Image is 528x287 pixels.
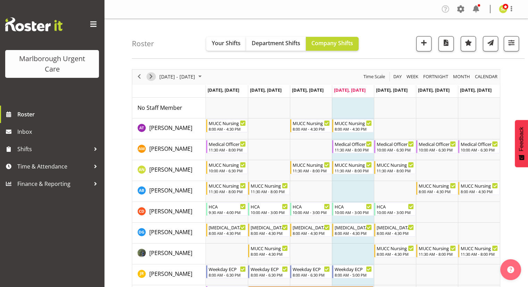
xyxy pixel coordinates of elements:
[376,87,408,93] span: [DATE], [DATE]
[206,119,248,132] div: Agnes Tyson"s event - MUCC Nursing AM Weekday Begin From Monday, September 29, 2025 at 8:00:00 AM...
[419,245,456,252] div: MUCC Nursing PM Weekends
[377,251,414,257] div: 8:00 AM - 4:30 PM
[362,72,386,81] button: Time Scale
[335,230,372,236] div: 8:00 AM - 4:30 PM
[377,224,414,231] div: [MEDICAL_DATA] Shift
[206,161,248,174] div: Alysia Newman-Woods"s event - MUCC Nursing Midshift Begin From Monday, September 29, 2025 at 10:0...
[5,17,62,31] img: Rosterit website logo
[458,140,500,153] div: Alexandra Madigan"s event - Medical Officer Weekends Begin From Sunday, October 5, 2025 at 10:00:...
[377,147,414,153] div: 10:00 AM - 6:30 PM
[248,223,290,237] div: Deo Garingalao"s event - Haemodialysis Shift Begin From Tuesday, September 30, 2025 at 8:00:00 AM...
[149,166,192,173] span: [PERSON_NAME]
[335,126,372,132] div: 8:00 AM - 4:30 PM
[248,265,290,278] div: Jacinta Rangi"s event - Weekday ECP Begin From Tuesday, September 30, 2025 at 8:00:00 AM GMT+13:0...
[209,182,246,189] div: MUCC Nursing PM Weekday
[377,245,414,252] div: MUCC Nursing AM Weekday
[293,203,330,210] div: HCA
[377,203,414,210] div: HCA
[290,223,332,237] div: Deo Garingalao"s event - Haemodialysis Shift Begin From Wednesday, October 1, 2025 at 8:00:00 AM ...
[332,223,374,237] div: Deo Garingalao"s event - Haemodialysis Shift Begin From Thursday, October 2, 2025 at 8:00:00 AM G...
[149,124,192,132] a: [PERSON_NAME]
[293,265,330,272] div: Weekday ECP
[209,126,246,132] div: 8:00 AM - 4:30 PM
[132,181,206,202] td: Andrew Brooks resource
[17,126,101,137] span: Inbox
[377,168,414,173] div: 11:30 AM - 8:00 PM
[149,145,192,153] a: [PERSON_NAME]
[246,37,306,51] button: Department Shifts
[132,223,206,244] td: Deo Garingalao resource
[306,37,359,51] button: Company Shifts
[17,109,101,120] span: Roster
[293,168,330,173] div: 11:30 AM - 8:00 PM
[419,251,456,257] div: 11:30 AM - 8:00 PM
[212,39,241,47] span: Your Shifts
[248,182,290,195] div: Andrew Brooks"s event - MUCC Nursing PM Weekday Begin From Tuesday, September 30, 2025 at 11:30:0...
[460,87,492,93] span: [DATE], [DATE]
[474,72,498,81] span: calendar
[290,203,332,216] div: Cordelia Davies"s event - HCA Begin From Wednesday, October 1, 2025 at 10:00:00 AM GMT+13:00 Ends...
[374,161,416,174] div: Alysia Newman-Woods"s event - MUCC Nursing PM Weekday Begin From Friday, October 3, 2025 at 11:30...
[334,87,366,93] span: [DATE], [DATE]
[17,161,90,172] span: Time & Attendance
[251,265,288,272] div: Weekday ECP
[209,189,246,194] div: 11:30 AM - 8:00 PM
[251,210,288,215] div: 10:00 AM - 3:00 PM
[374,223,416,237] div: Deo Garingalao"s event - Haemodialysis Shift Begin From Friday, October 3, 2025 at 8:00:00 AM GMT...
[132,118,206,139] td: Agnes Tyson resource
[332,119,374,132] div: Agnes Tyson"s event - MUCC Nursing AM Weekday Begin From Thursday, October 2, 2025 at 8:00:00 AM ...
[438,36,454,51] button: Download a PDF of the roster according to the set date range.
[158,72,205,81] button: October 2025
[452,72,471,81] span: Month
[132,139,206,160] td: Alexandra Madigan resource
[335,224,372,231] div: [MEDICAL_DATA] Shift
[474,72,499,81] button: Month
[251,203,288,210] div: HCA
[452,72,471,81] button: Timeline Month
[12,54,92,74] div: Marlborough Urgent Care
[293,126,330,132] div: 8:00 AM - 4:30 PM
[419,189,456,194] div: 8:00 AM - 4:30 PM
[252,39,300,47] span: Department Shifts
[251,251,288,257] div: 8:00 AM - 4:30 PM
[209,230,246,236] div: 8:00 AM - 4:30 PM
[332,140,374,153] div: Alexandra Madigan"s event - Medical Officer PM Weekday Begin From Thursday, October 2, 2025 at 11...
[137,104,182,112] a: No Staff Member
[206,223,248,237] div: Deo Garingalao"s event - Haemodialysis Shift Begin From Monday, September 29, 2025 at 8:00:00 AM ...
[146,72,156,81] button: Next
[132,40,154,48] h4: Roster
[335,265,372,272] div: Weekday ECP
[422,72,450,81] button: Fortnight
[416,182,458,195] div: Andrew Brooks"s event - MUCC Nursing AM Weekends Begin From Saturday, October 4, 2025 at 8:00:00 ...
[135,72,144,81] button: Previous
[377,161,414,168] div: MUCC Nursing PM Weekday
[149,207,192,215] a: [PERSON_NAME]
[290,265,332,278] div: Jacinta Rangi"s event - Weekday ECP Begin From Wednesday, October 1, 2025 at 8:00:00 AM GMT+13:00...
[461,140,498,147] div: Medical Officer Weekends
[209,224,246,231] div: [MEDICAL_DATA] Shift
[416,36,431,51] button: Add a new shift
[206,265,248,278] div: Jacinta Rangi"s event - Weekday ECP Begin From Monday, September 29, 2025 at 8:00:00 AM GMT+13:00...
[250,87,282,93] span: [DATE], [DATE]
[209,272,246,278] div: 8:00 AM - 6:30 PM
[209,203,246,210] div: HCA
[416,244,458,257] div: Gloria Varghese"s event - MUCC Nursing PM Weekends Begin From Saturday, October 4, 2025 at 11:30:...
[209,265,246,272] div: Weekday ECP
[149,187,192,194] span: [PERSON_NAME]
[251,189,288,194] div: 11:30 AM - 8:00 PM
[377,140,414,147] div: Medical Officer MID Weekday
[374,140,416,153] div: Alexandra Madigan"s event - Medical Officer MID Weekday Begin From Friday, October 3, 2025 at 10:...
[251,245,288,252] div: MUCC Nursing AM Weekday
[418,87,450,93] span: [DATE], [DATE]
[209,210,246,215] div: 9:30 AM - 4:00 PM
[251,182,288,189] div: MUCC Nursing PM Weekday
[335,210,372,215] div: 10:00 AM - 3:00 PM
[461,251,498,257] div: 11:30 AM - 8:00 PM
[149,228,192,236] a: [PERSON_NAME]
[332,161,374,174] div: Alysia Newman-Woods"s event - MUCC Nursing PM Weekday Begin From Thursday, October 2, 2025 at 11:...
[145,69,157,84] div: next period
[374,203,416,216] div: Cordelia Davies"s event - HCA Begin From Friday, October 3, 2025 at 10:00:00 AM GMT+13:00 Ends At...
[461,245,498,252] div: MUCC Nursing PM Weekends
[393,72,402,81] span: Day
